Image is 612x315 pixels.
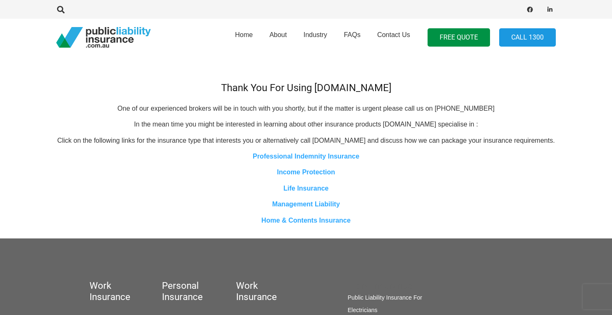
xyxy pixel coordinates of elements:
a: Contact Us [369,16,418,59]
a: Home [226,16,261,59]
a: Life Insurance [284,185,328,192]
a: Industry [295,16,336,59]
h5: Personal Insurance [162,280,188,303]
h5: Work Insurance [348,280,448,291]
a: pli_logotransparent [56,27,151,48]
h5: Work Insurance [236,280,300,303]
span: Contact Us [377,31,410,38]
h5: Work Insurance [90,280,114,303]
h4: Thank You For Using [DOMAIN_NAME] [56,82,556,94]
a: Home & Contents Insurance [261,217,351,224]
span: Home [235,31,253,38]
a: Professional Indemnity Insurance [253,153,359,160]
span: About [269,31,287,38]
p: One of our experienced brokers will be in touch with you shortly, but if the matter is urgent ple... [56,104,556,113]
a: Call 1300 [499,28,556,47]
p: Click on the following links for the insurance type that interests you or alternatively call [DOM... [56,136,556,145]
a: Income Protection [277,169,335,176]
a: FREE QUOTE [428,28,490,47]
a: Facebook [524,4,536,15]
a: FAQs [336,16,369,59]
a: Management Liability [272,201,340,208]
a: LinkedIn [544,4,556,15]
a: Search [52,6,69,13]
a: Public Liability Insurance For Electricians [348,294,422,313]
span: FAQs [344,31,361,38]
p: In the mean time you might be interested in learning about other insurance products [DOMAIN_NAME]... [56,120,556,129]
a: About [261,16,295,59]
span: Industry [304,31,327,38]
